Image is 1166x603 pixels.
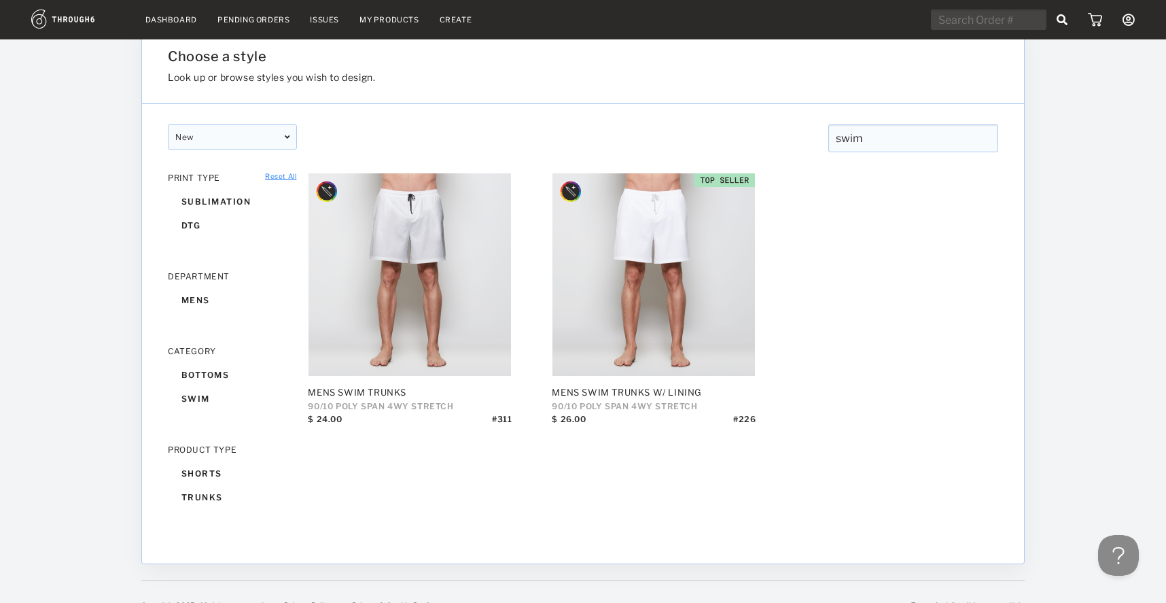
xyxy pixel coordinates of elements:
img: 00a6fc0f-464a-4770-9f50-5f800c2d4f58.jpg [552,173,755,376]
div: # 226 [733,414,756,434]
h3: Look up or browse styles you wish to design. [168,71,858,83]
div: $ 24.00 [308,414,342,434]
a: My Products [359,15,419,24]
a: Reset All [265,172,296,180]
div: 90/10 POLY SPAN 4WY STRETCH [308,401,512,411]
div: dtg [168,213,297,237]
div: trunks [168,485,297,509]
div: bottoms [168,363,297,387]
div: CATEGORY [168,346,297,356]
input: Search Order # [931,10,1046,30]
div: Mens Swim Trunks w/ Lining [552,387,756,398]
div: shorts [168,462,297,485]
div: Mens Swim Trunks [308,387,512,398]
img: style_designer_badgeMockup.svg [315,180,338,203]
a: Pending Orders [217,15,289,24]
img: style_designer_badgeMockup.svg [559,180,582,203]
div: DEPARTMENT [168,271,297,281]
div: swim [168,387,297,411]
div: $ 26.00 [552,414,586,434]
div: 90/10 POLY SPAN 4WY STRETCH [552,401,756,411]
div: mens [168,288,297,312]
input: Input Style by Name or ID [828,124,998,152]
iframe: Toggle Customer Support [1098,535,1139,576]
h1: Choose a style [168,48,858,65]
div: PRINT TYPE [168,173,297,183]
a: Issues [310,15,339,24]
div: # 311 [492,414,512,434]
a: Create [440,15,472,24]
div: New [168,124,297,150]
div: sublimation [168,190,297,213]
img: logo.1c10ca64.svg [31,10,125,29]
a: Dashboard [145,15,197,24]
img: icon_cart.dab5cea1.svg [1088,13,1102,27]
div: PRODUCT TYPE [168,445,297,455]
img: 3a46b8c2-45bf-48e2-95fa-40a88ea2c67a.jpg [308,173,511,376]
